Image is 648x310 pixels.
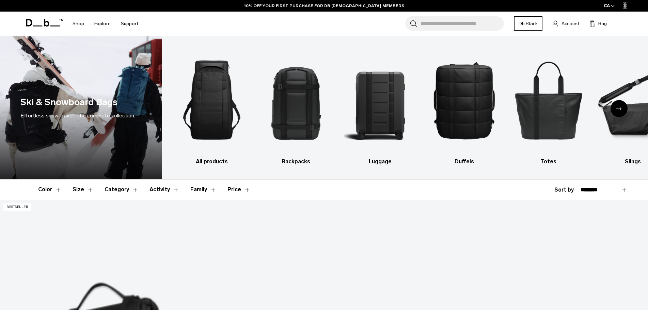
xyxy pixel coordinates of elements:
[512,46,585,154] img: Db
[553,19,579,28] a: Account
[121,12,138,36] a: Support
[260,46,332,166] li: 2 / 10
[227,180,251,199] button: Toggle Price
[149,180,179,199] button: Toggle Filter
[611,100,628,117] div: Next slide
[428,158,501,166] h3: Duffels
[514,16,542,31] a: Db Black
[3,203,31,211] p: Bestseller
[176,46,248,154] img: Db
[344,46,416,166] a: Db Luggage
[260,46,332,154] img: Db
[562,20,579,27] span: Account
[428,46,501,154] img: Db
[512,46,585,166] a: Db Totes
[73,180,94,199] button: Toggle Filter
[260,46,332,166] a: Db Backpacks
[598,20,607,27] span: Bag
[176,46,248,166] a: Db All products
[20,95,117,109] h1: Ski & Snowboard Bags
[344,46,416,154] img: Db
[176,158,248,166] h3: All products
[190,180,217,199] button: Toggle Filter
[67,12,143,36] nav: Main Navigation
[20,112,135,119] span: Effortless snow travel: The complete collection.
[260,158,332,166] h3: Backpacks
[589,19,607,28] button: Bag
[73,12,84,36] a: Shop
[428,46,501,166] a: Db Duffels
[428,46,501,166] li: 4 / 10
[94,12,111,36] a: Explore
[512,46,585,166] li: 5 / 10
[38,180,62,199] button: Toggle Filter
[105,180,139,199] button: Toggle Filter
[344,46,416,166] li: 3 / 10
[244,3,404,9] a: 10% OFF YOUR FIRST PURCHASE FOR DB [DEMOGRAPHIC_DATA] MEMBERS
[512,158,585,166] h3: Totes
[176,46,248,166] li: 1 / 10
[344,158,416,166] h3: Luggage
